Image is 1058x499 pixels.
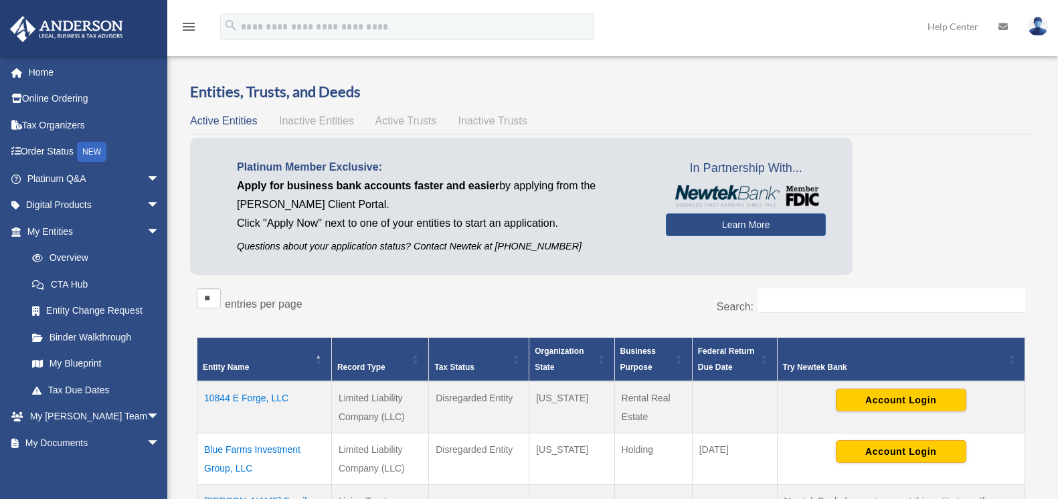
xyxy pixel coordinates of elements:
span: Business Purpose [620,346,656,372]
a: CTA Hub [19,271,173,298]
td: Holding [614,433,692,485]
div: NEW [77,142,106,162]
td: Limited Liability Company (LLC) [331,433,428,485]
a: My Documentsarrow_drop_down [9,429,180,456]
td: [US_STATE] [529,433,614,485]
span: arrow_drop_down [147,192,173,219]
p: Click "Apply Now" next to one of your entities to start an application. [237,214,646,233]
th: Federal Return Due Date: Activate to sort [692,338,777,382]
th: Tax Status: Activate to sort [429,338,529,382]
label: entries per page [225,298,302,310]
span: Apply for business bank accounts faster and easier [237,180,499,191]
span: Federal Return Due Date [698,346,755,372]
a: Learn More [666,213,826,236]
a: My Entitiesarrow_drop_down [9,218,173,245]
a: Binder Walkthrough [19,324,173,351]
img: NewtekBankLogoSM.png [673,185,819,207]
a: Account Login [836,445,966,456]
h3: Entities, Trusts, and Deeds [190,82,1032,102]
p: Questions about your application status? Contact Newtek at [PHONE_NUMBER] [237,238,646,255]
a: My [PERSON_NAME] Teamarrow_drop_down [9,403,180,430]
td: [DATE] [692,433,777,485]
a: Order StatusNEW [9,138,180,166]
span: Active Entities [190,115,257,126]
p: Platinum Member Exclusive: [237,158,646,177]
a: Account Login [836,394,966,405]
span: In Partnership With... [666,158,826,179]
img: User Pic [1028,17,1048,36]
th: Business Purpose: Activate to sort [614,338,692,382]
span: Record Type [337,363,385,372]
a: Platinum Q&Aarrow_drop_down [9,165,180,192]
th: Organization State: Activate to sort [529,338,614,382]
span: Inactive Entities [279,115,354,126]
i: menu [181,19,197,35]
td: Disregarded Entity [429,381,529,433]
span: arrow_drop_down [147,165,173,193]
label: Search: [717,301,754,312]
i: search [224,18,238,33]
span: Organization State [535,346,584,372]
span: Inactive Trusts [458,115,527,126]
td: Blue Farms Investment Group, LLC [197,433,332,485]
p: by applying from the [PERSON_NAME] Client Portal. [237,177,646,214]
th: Try Newtek Bank : Activate to sort [777,338,1025,382]
a: Entity Change Request [19,298,173,324]
span: Tax Status [434,363,474,372]
button: Account Login [836,440,966,463]
a: Digital Productsarrow_drop_down [9,192,180,219]
a: Home [9,59,180,86]
td: Disregarded Entity [429,433,529,485]
button: Account Login [836,389,966,411]
td: Rental Real Estate [614,381,692,433]
span: Active Trusts [375,115,437,126]
a: menu [181,23,197,35]
a: Tax Organizers [9,112,180,138]
a: Online Ordering [9,86,180,112]
th: Record Type: Activate to sort [331,338,428,382]
span: arrow_drop_down [147,429,173,457]
img: Anderson Advisors Platinum Portal [6,16,127,42]
a: My Blueprint [19,351,173,377]
td: [US_STATE] [529,381,614,433]
span: arrow_drop_down [147,403,173,431]
a: Tax Due Dates [19,377,173,403]
div: Try Newtek Bank [783,359,1004,375]
td: 10844 E Forge, LLC [197,381,332,433]
span: arrow_drop_down [147,218,173,245]
a: Overview [19,245,167,272]
th: Entity Name: Activate to invert sorting [197,338,332,382]
td: Limited Liability Company (LLC) [331,381,428,433]
span: Entity Name [203,363,249,372]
